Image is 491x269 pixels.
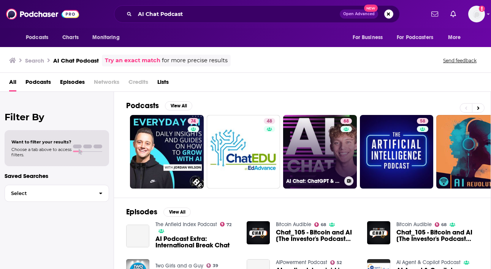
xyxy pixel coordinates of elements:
[267,118,272,125] span: 48
[163,208,191,217] button: View All
[155,221,217,228] a: The Anfield Index Podcast
[62,32,79,43] span: Charts
[105,56,160,65] a: Try an exact match
[347,30,392,45] button: open menu
[206,263,219,268] a: 39
[94,76,119,91] span: Networks
[60,76,85,91] a: Episodes
[443,30,470,45] button: open menu
[321,223,326,227] span: 68
[247,221,270,244] img: Chat_105 - Bitcoin and AI [The Investor's Podcast Network]
[11,139,71,145] span: Want to filter your results?
[155,263,203,269] a: Two Girls and a Guy
[9,76,16,91] a: All
[25,57,44,64] h3: Search
[276,221,311,228] a: Bitcoin Audible
[360,115,434,189] a: 58
[220,222,232,227] a: 72
[353,32,383,43] span: For Business
[188,118,199,124] a: 74
[5,172,109,179] p: Saved Searches
[157,76,169,91] a: Lists
[87,30,129,45] button: open menu
[468,6,485,22] button: Show profile menu
[396,221,432,228] a: Bitcoin Audible
[126,101,159,110] h2: Podcasts
[364,5,378,12] span: New
[441,57,479,64] button: Send feedback
[165,101,192,110] button: View All
[191,118,196,125] span: 74
[5,191,93,196] span: Select
[286,178,341,184] h3: AI Chat: ChatGPT & AI News, Artificial Intelligence, OpenAI, Machine Learning
[420,118,425,125] span: 58
[397,32,433,43] span: For Podcasters
[337,261,342,264] span: 52
[162,56,228,65] span: for more precise results
[6,7,79,21] img: Podchaser - Follow, Share and Rate Podcasts
[428,8,441,20] a: Show notifications dropdown
[155,236,238,249] a: AI Podcast Extra: International Break Chat
[126,207,157,217] h2: Episodes
[367,221,390,244] img: Chat_105 - Bitcoin and AI [The Investor's Podcast Network]
[344,118,349,125] span: 68
[207,115,280,189] a: 48
[21,30,58,45] button: open menu
[114,5,400,23] div: Search podcasts, credits, & more...
[276,259,327,266] a: AIPowerment Podcast
[213,264,218,267] span: 39
[330,260,342,265] a: 52
[447,8,459,20] a: Show notifications dropdown
[435,222,447,227] a: 68
[126,101,192,110] a: PodcastsView All
[126,225,149,248] a: AI Podcast Extra: International Break Chat
[5,185,109,202] button: Select
[343,12,375,16] span: Open Advanced
[128,76,148,91] span: Credits
[26,32,48,43] span: Podcasts
[396,229,478,242] a: Chat_105 - Bitcoin and AI [The Investor's Podcast Network]
[341,118,352,124] a: 68
[340,9,378,19] button: Open AdvancedNew
[283,115,357,189] a: 68AI Chat: ChatGPT & AI News, Artificial Intelligence, OpenAI, Machine Learning
[396,259,461,266] a: AI Agent & Copilot Podcast
[448,32,461,43] span: More
[441,223,447,227] span: 68
[392,30,444,45] button: open menu
[92,32,119,43] span: Monitoring
[226,223,231,227] span: 72
[53,57,99,64] h3: AI Chat Podcast
[57,30,83,45] a: Charts
[5,112,109,123] h2: Filter By
[130,115,204,189] a: 74
[276,229,358,242] a: Chat_105 - Bitcoin and AI [The Investor's Podcast Network]
[479,6,485,12] svg: Add a profile image
[11,147,71,157] span: Choose a tab above to access filters.
[468,6,485,22] span: Logged in as Marketing09
[417,118,428,124] a: 58
[264,118,275,124] a: 48
[468,6,485,22] img: User Profile
[25,76,51,91] a: Podcasts
[135,8,340,20] input: Search podcasts, credits, & more...
[314,222,326,227] a: 68
[126,207,191,217] a: EpisodesView All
